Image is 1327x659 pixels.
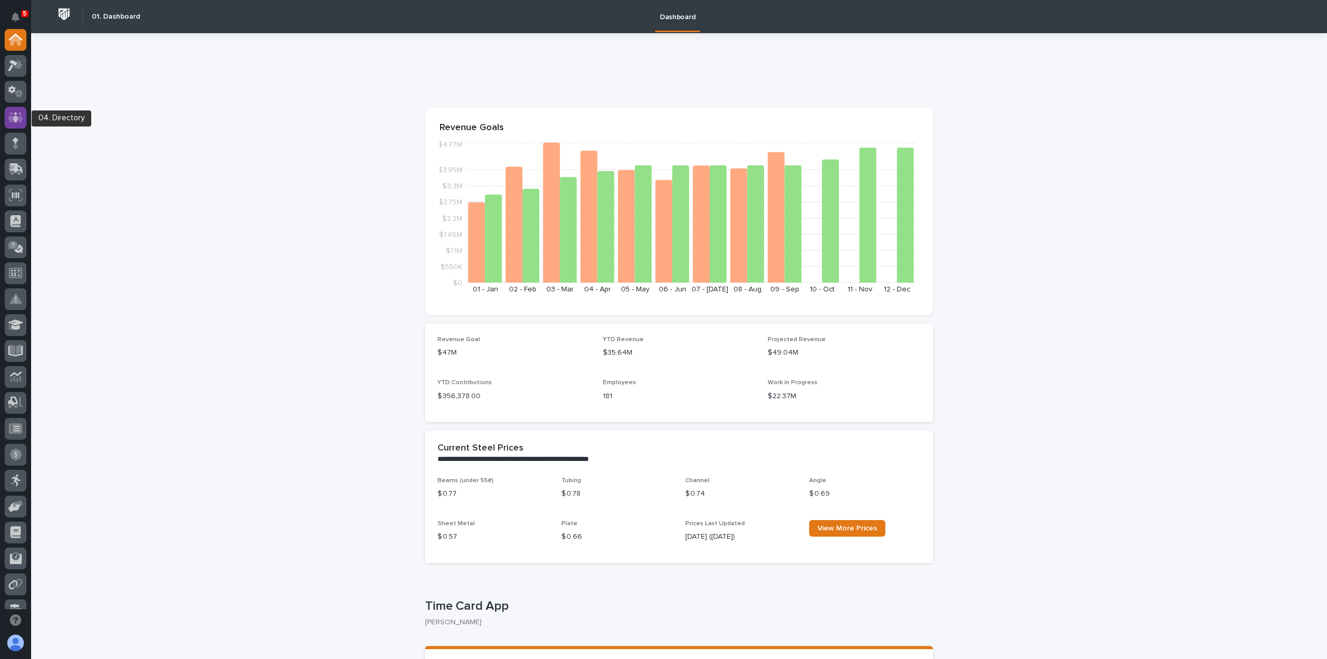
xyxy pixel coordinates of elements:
p: Welcome 👋 [10,41,189,58]
p: $ 0.69 [809,488,921,499]
text: 07 - [DATE] [691,286,728,293]
text: 02 - Feb [509,286,537,293]
text: 05 - May [621,286,650,293]
a: View More Prices [809,520,885,537]
div: We're available if you need us! [35,171,131,179]
tspan: $3.85M [438,166,462,174]
p: $ 0.77 [437,488,549,499]
tspan: $4.77M [438,141,462,148]
span: Prices Last Updated [685,521,745,527]
tspan: $1.1M [446,247,462,254]
span: Onboarding Call [75,131,132,141]
a: Powered byPylon [73,191,125,200]
p: $47M [437,347,590,358]
img: 1736555164131-43832dd5-751b-4058-ba23-39d91318e5a0 [10,160,29,179]
span: Work in Progress [768,380,817,386]
p: 181 [603,391,756,402]
p: $ 0.74 [685,488,797,499]
span: YTD Contributions [437,380,492,386]
div: 🔗 [65,132,73,140]
text: 08 - Aug [733,286,761,293]
text: 10 - Oct [810,286,835,293]
img: Stacker [10,10,31,31]
div: Start new chat [35,160,170,171]
img: Workspace Logo [54,5,74,24]
p: How can we help? [10,58,189,74]
text: 01 - Jan [473,286,498,293]
text: 04 - Apr [584,286,611,293]
p: $ 0.78 [561,488,673,499]
button: Start new chat [176,163,189,176]
h2: Current Steel Prices [437,443,524,454]
span: Help Docs [21,131,57,141]
button: users-avatar [5,632,26,654]
span: Projected Revenue [768,336,826,343]
span: Employees [603,380,636,386]
p: $ 0.66 [561,531,673,542]
tspan: $550K [441,263,462,270]
text: 11 - Nov [848,286,872,293]
tspan: $2.75M [439,199,462,206]
p: Revenue Goals [440,122,919,134]
span: Pylon [103,192,125,200]
text: 06 - Jun [659,286,686,293]
span: YTD Revenue [603,336,644,343]
text: 12 - Dec [884,286,910,293]
p: $35.64M [603,347,756,358]
tspan: $2.2M [442,215,462,222]
div: Notifications5 [13,12,26,29]
p: [DATE] ([DATE]) [685,531,797,542]
text: 03 - Mar [546,286,574,293]
p: Time Card App [425,599,929,614]
p: 5 [23,10,26,17]
span: Beams (under 55#) [437,478,493,484]
div: 📖 [10,132,19,140]
a: 🔗Onboarding Call [61,127,136,145]
span: Plate [561,521,577,527]
h2: 01. Dashboard [92,12,140,21]
span: Revenue Goal [437,336,480,343]
span: Tubing [561,478,581,484]
tspan: $3.3M [442,183,462,190]
p: $49.04M [768,347,921,358]
p: $22.37M [768,391,921,402]
button: Notifications [5,6,26,28]
tspan: $1.65M [439,231,462,238]
p: [PERSON_NAME] [425,618,925,627]
span: View More Prices [817,525,877,532]
tspan: $0 [453,279,462,287]
span: Sheet Metal [437,521,475,527]
button: Open support chat [5,609,26,631]
p: $ 0.57 [437,531,549,542]
span: Angle [809,478,826,484]
p: $ 356,378.00 [437,391,590,402]
text: 09 - Sep [770,286,799,293]
a: 📖Help Docs [6,127,61,145]
span: Channel [685,478,710,484]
